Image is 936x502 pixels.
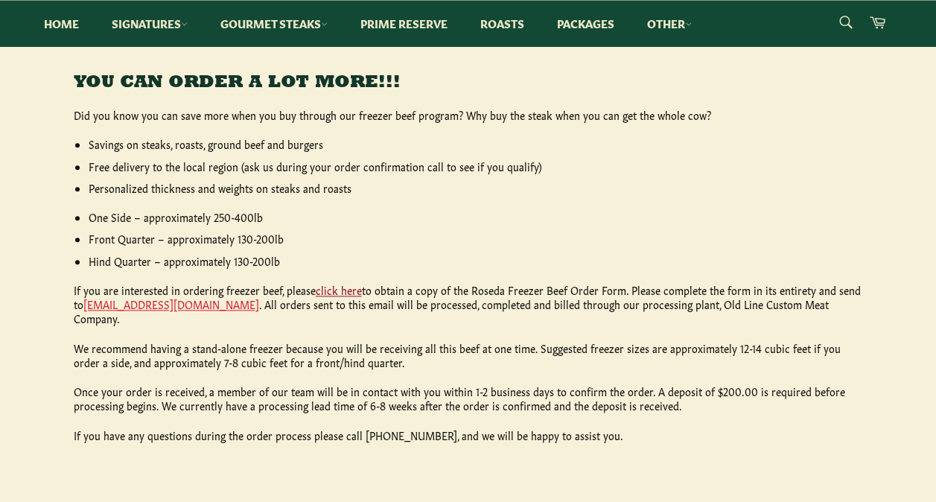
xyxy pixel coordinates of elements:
[89,232,863,246] li: Front Quarter – approximately 130-200lb
[74,108,863,122] p: Did you know you can save more when you buy through our freezer beef program? Why buy the steak w...
[316,282,362,297] a: click here
[74,71,863,95] h3: YOU CAN ORDER A LOT MORE!!!
[74,341,863,370] p: We recommend having a stand-alone freezer because you will be receiving all this beef at one time...
[542,1,629,46] a: Packages
[74,283,863,326] p: If you are interested in ordering freezer beef, please to obtain a copy of the Roseda Freezer Bee...
[97,1,203,46] a: Signatures
[632,1,707,46] a: Other
[346,1,462,46] a: Prime Reserve
[206,1,343,46] a: Gourmet Steaks
[89,254,863,268] li: Hind Quarter – approximately 130-200lb
[74,384,863,413] p: Once your order is received, a member of our team will be in contact with you within 1-2 business...
[83,296,259,311] a: [EMAIL_ADDRESS][DOMAIN_NAME]
[89,210,863,224] li: One Side – approximately 250-400lb
[89,159,863,174] li: Free delivery to the local region (ask us during your order confirmation call to see if you qualify)
[465,1,539,46] a: Roasts
[89,137,863,151] li: Savings on steaks, roasts, ground beef and burgers
[89,181,863,195] li: Personalized thickness and weights on steaks and roasts
[29,1,94,46] a: Home
[74,428,863,442] p: If you have any questions during the order process please call [PHONE_NUMBER], and we will be hap...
